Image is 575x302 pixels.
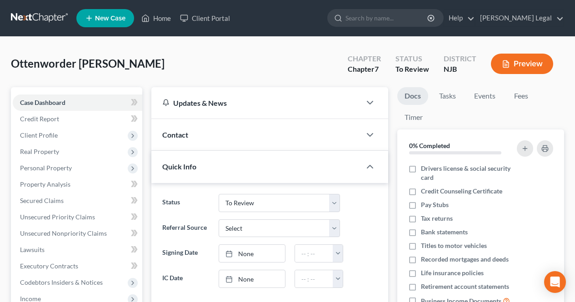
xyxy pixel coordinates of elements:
a: Timer [397,109,430,126]
a: Help [444,10,475,26]
label: IC Date [158,270,214,288]
div: Updates & News [162,98,350,108]
div: NJB [444,64,476,74]
a: Secured Claims [13,193,142,209]
span: Contact [162,130,188,139]
span: Real Property [20,148,59,155]
span: Property Analysis [20,180,70,188]
div: To Review [395,64,429,74]
div: District [444,54,476,64]
span: Bank statements [421,228,468,237]
span: Secured Claims [20,197,64,204]
a: Home [137,10,175,26]
a: [PERSON_NAME] Legal [475,10,564,26]
span: Pay Stubs [421,200,449,209]
span: New Case [95,15,125,22]
label: Status [158,194,214,212]
input: Search by name... [345,10,429,26]
div: Status [395,54,429,64]
span: Executory Contracts [20,262,78,270]
span: Credit Counseling Certificate [421,187,502,196]
a: Property Analysis [13,176,142,193]
span: Titles to motor vehicles [421,241,487,250]
div: Chapter [348,54,381,64]
label: Signing Date [158,244,214,262]
span: Client Profile [20,131,58,139]
div: Open Intercom Messenger [544,271,566,293]
span: Personal Property [20,164,72,172]
span: 7 [375,64,379,73]
span: Case Dashboard [20,99,65,106]
span: Tax returns [421,214,453,223]
span: Retirement account statements [421,282,509,291]
span: Unsecured Priority Claims [20,213,95,221]
a: Tasks [432,87,463,105]
span: Lawsuits [20,246,45,253]
a: Events [467,87,503,105]
a: None [219,270,285,287]
button: Preview [491,54,553,74]
span: Quick Info [162,162,196,171]
strong: 0% Completed [409,142,450,149]
a: Credit Report [13,111,142,127]
a: Client Portal [175,10,235,26]
input: -- : -- [295,245,333,262]
a: Lawsuits [13,242,142,258]
div: Chapter [348,64,381,74]
span: Codebtors Insiders & Notices [20,278,103,286]
input: -- : -- [295,270,333,287]
a: Executory Contracts [13,258,142,274]
span: Ottenworder [PERSON_NAME] [11,57,165,70]
a: Unsecured Nonpriority Claims [13,225,142,242]
span: Unsecured Nonpriority Claims [20,229,107,237]
a: None [219,245,285,262]
a: Case Dashboard [13,94,142,111]
span: Life insurance policies [421,268,484,277]
span: Credit Report [20,115,59,123]
a: Fees [506,87,535,105]
label: Referral Source [158,219,214,238]
span: Recorded mortgages and deeds [421,255,509,264]
a: Unsecured Priority Claims [13,209,142,225]
span: Drivers license & social security card [421,164,515,182]
a: Docs [397,87,428,105]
